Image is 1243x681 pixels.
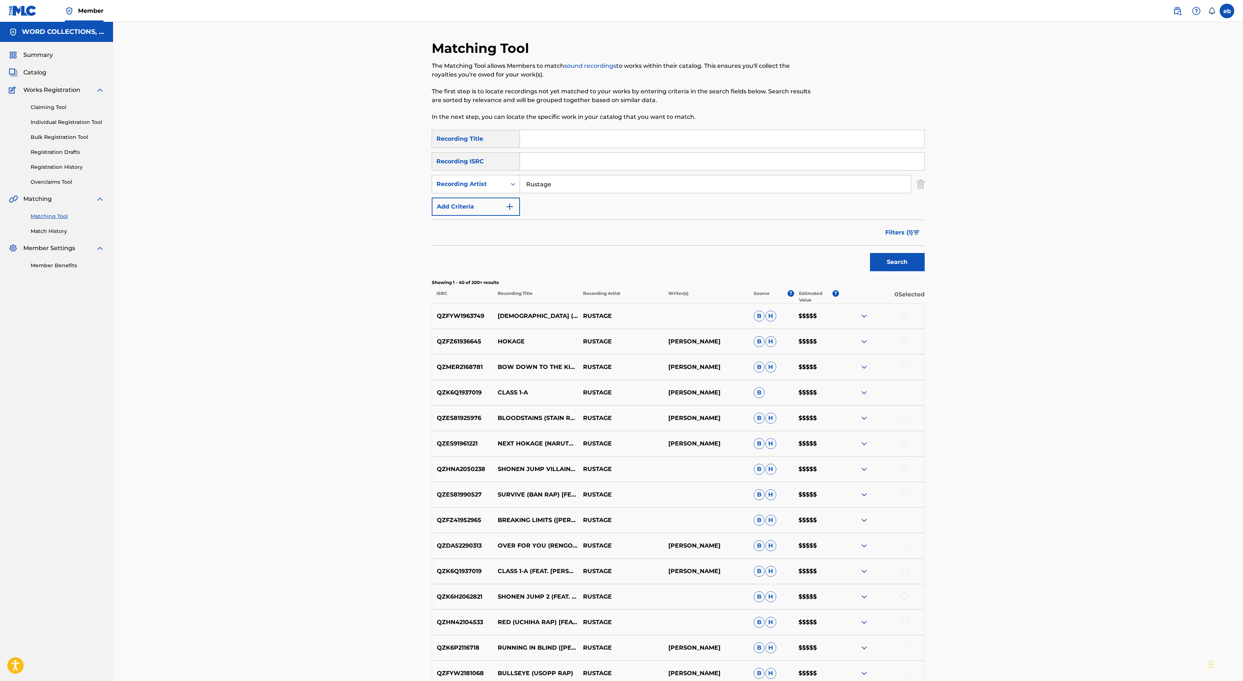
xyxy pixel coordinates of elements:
button: Add Criteria [432,198,520,216]
p: BREAKING LIMITS ([PERSON_NAME] RAP) [493,516,578,525]
span: H [765,464,776,475]
p: QZHN42104533 [432,618,493,627]
p: Recording Title [493,290,578,303]
p: [DEMOGRAPHIC_DATA] (ESCANOR RAP) [493,312,578,320]
img: expand [96,195,104,203]
span: H [765,617,776,628]
p: $$$$$ [794,363,839,371]
p: Recording Artist [578,290,664,303]
h5: WORD COLLECTIONS, INC. [22,28,104,36]
p: QZK6Q1937019 [432,388,493,397]
p: $$$$$ [794,465,839,474]
span: Catalog [23,68,46,77]
a: Member Benefits [31,262,104,269]
p: BOW DOWN TO THE KING [493,363,578,371]
p: [PERSON_NAME] [664,439,749,448]
button: Search [870,253,925,271]
span: H [765,413,776,424]
span: H [765,566,776,577]
p: RUSTAGE [578,669,664,678]
img: expand [860,414,869,423]
div: Help [1189,4,1204,18]
p: QZK6P2116718 [432,643,493,652]
span: B [754,464,765,475]
p: RUSTAGE [578,516,664,525]
p: RUSTAGE [578,643,664,652]
span: ? [788,290,794,297]
img: expand [860,490,869,499]
p: HOKAGE [493,337,578,346]
img: 9d2ae6d4665cec9f34b9.svg [505,202,514,211]
span: B [754,566,765,577]
p: RUSTAGE [578,592,664,601]
a: CatalogCatalog [9,68,46,77]
span: Member Settings [23,244,75,253]
div: Recording Artist [436,180,502,188]
p: RUNNING IN BLIND ([PERSON_NAME]) (FEAT. [PERSON_NAME]) [493,643,578,652]
img: expand [860,337,869,346]
span: B [754,617,765,628]
span: H [765,515,776,526]
p: BULLSEYE (USOPP RAP) [493,669,578,678]
span: H [765,489,776,500]
button: Filters (1) [881,223,925,242]
p: [PERSON_NAME] [664,567,749,576]
a: Overclaims Tool [31,178,104,186]
span: B [754,540,765,551]
p: NEXT HOKAGE (NARUTO RAP) [FEAT. OZZAWORLD] [493,439,578,448]
span: B [754,387,765,398]
span: Member [78,7,104,15]
div: Chat Widget [1207,646,1243,681]
p: Showing 1 - 40 of 200+ results [432,279,925,286]
img: search [1173,7,1182,15]
p: RUSTAGE [578,312,664,320]
span: H [765,438,776,449]
p: QZES91961221 [432,439,493,448]
p: RUSTAGE [578,618,664,627]
p: QZFYW2181068 [432,669,493,678]
p: [PERSON_NAME] [664,363,749,371]
span: B [754,515,765,526]
img: expand [860,669,869,678]
p: Writer(s) [664,290,749,303]
span: B [754,591,765,602]
p: In the next step, you can locate the specific work in your catalog that you want to match. [432,113,811,121]
img: expand [860,516,869,525]
img: expand [860,592,869,601]
form: Search Form [432,130,925,275]
span: B [754,413,765,424]
p: RUSTAGE [578,541,664,550]
img: Accounts [9,28,18,36]
span: H [765,668,776,679]
p: QZK6H2062821 [432,592,493,601]
span: Summary [23,51,53,59]
p: ISRC [432,290,493,303]
p: RUSTAGE [578,439,664,448]
span: Filters ( 1 ) [885,228,913,237]
p: QZK6Q1937019 [432,567,493,576]
p: RUSTAGE [578,567,664,576]
img: Catalog [9,68,18,77]
img: Delete Criterion [917,175,925,193]
p: RUSTAGE [578,337,664,346]
p: [PERSON_NAME] [664,643,749,652]
img: expand [860,643,869,652]
img: expand [96,244,104,253]
p: RUSTAGE [578,363,664,371]
a: Registration History [31,163,104,171]
span: Matching [23,195,52,203]
img: expand [860,618,869,627]
p: $$$$$ [794,592,839,601]
p: $$$$$ [794,567,839,576]
span: ? [832,290,839,297]
span: B [754,668,765,679]
p: QZMER2168781 [432,363,493,371]
img: expand [860,388,869,397]
p: QZES81990527 [432,490,493,499]
span: H [765,336,776,347]
p: [PERSON_NAME] [664,541,749,550]
a: Registration Drafts [31,148,104,156]
span: H [765,362,776,373]
span: B [754,642,765,653]
span: H [765,642,776,653]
